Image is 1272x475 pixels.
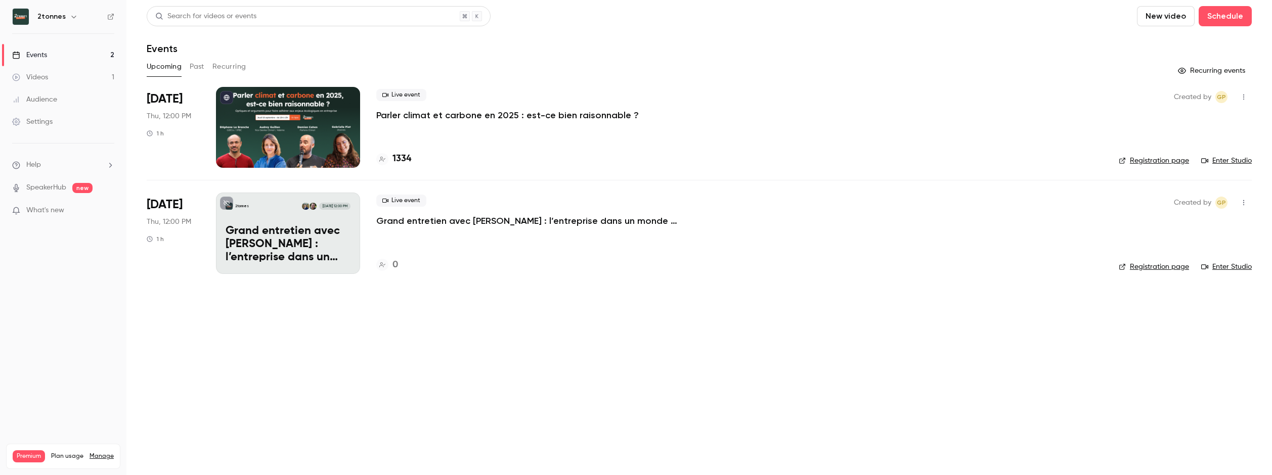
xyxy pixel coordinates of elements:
a: Registration page [1119,156,1189,166]
span: [DATE] [147,197,183,213]
div: Events [12,50,47,60]
p: 2tonnes [235,204,249,209]
li: help-dropdown-opener [12,160,114,170]
div: 1 h [147,235,164,243]
a: SpeakerHub [26,182,66,193]
span: Live event [376,89,426,101]
img: Pierre-Alix Lloret-Bavai [310,203,317,210]
h6: 2tonnes [37,12,66,22]
span: Gabrielle Piot [1215,91,1227,103]
span: Created by [1174,91,1211,103]
a: Manage [90,452,114,460]
div: 1 h [147,129,164,137]
a: Enter Studio [1201,156,1252,166]
button: Recurring [212,59,246,75]
span: Live event [376,195,426,207]
button: Past [190,59,204,75]
span: Created by [1174,197,1211,209]
button: New video [1137,6,1195,26]
span: [DATE] [147,91,183,107]
h1: Events [147,42,178,55]
div: Oct 16 Thu, 12:00 PM (Europe/Paris) [147,193,200,273]
img: 2tonnes [13,9,29,25]
div: Videos [12,72,48,82]
div: Audience [12,94,57,105]
a: Registration page [1119,262,1189,272]
span: Thu, 12:00 PM [147,111,191,121]
button: Upcoming [147,59,182,75]
a: 1334 [376,152,411,166]
button: Recurring events [1173,63,1252,79]
span: new [72,183,93,193]
img: Frédéric Mazzella [302,203,309,210]
iframe: Noticeable Trigger [102,206,114,215]
span: Thu, 12:00 PM [147,217,191,227]
a: Parler climat et carbone en 2025 : est-ce bien raisonnable ? [376,109,639,121]
span: Premium [13,450,45,462]
span: Help [26,160,41,170]
span: Gabrielle Piot [1215,197,1227,209]
span: Plan usage [51,452,83,460]
div: Sep 18 Thu, 12:00 PM (Europe/Paris) [147,87,200,168]
a: Grand entretien avec Frédéric Mazzella : l’entreprise dans un monde en crises 2tonnesPierre-Alix ... [216,193,360,273]
div: Search for videos or events [155,11,256,22]
span: GP [1217,91,1226,103]
h4: 1334 [392,152,411,166]
p: Grand entretien avec [PERSON_NAME] : l’entreprise dans un monde en crises [226,225,350,264]
span: What's new [26,205,64,216]
div: Settings [12,117,53,127]
button: Schedule [1199,6,1252,26]
a: 0 [376,258,398,272]
span: [DATE] 12:00 PM [319,203,350,210]
a: Grand entretien avec [PERSON_NAME] : l’entreprise dans un monde en crises [376,215,680,227]
a: Enter Studio [1201,262,1252,272]
span: GP [1217,197,1226,209]
h4: 0 [392,258,398,272]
